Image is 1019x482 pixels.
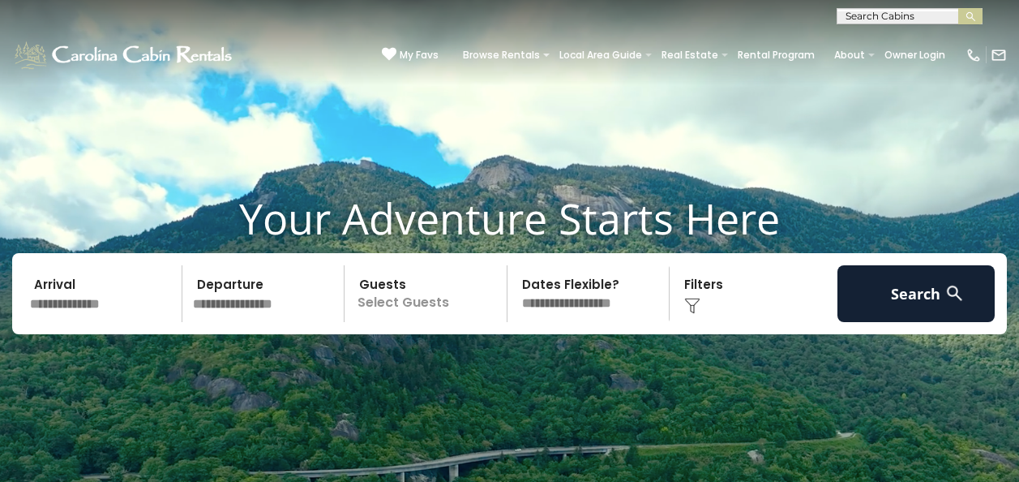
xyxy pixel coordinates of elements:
[730,44,823,67] a: Rental Program
[12,193,1007,243] h1: Your Adventure Starts Here
[876,44,953,67] a: Owner Login
[826,44,873,67] a: About
[837,265,995,322] button: Search
[944,283,965,303] img: search-regular-white.png
[382,47,439,63] a: My Favs
[12,39,237,71] img: White-1-1-2.png
[653,44,726,67] a: Real Estate
[455,44,548,67] a: Browse Rentals
[400,48,439,62] span: My Favs
[551,44,650,67] a: Local Area Guide
[965,47,982,63] img: phone-regular-white.png
[349,265,507,322] p: Select Guests
[991,47,1007,63] img: mail-regular-white.png
[684,298,700,314] img: filter--v1.png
